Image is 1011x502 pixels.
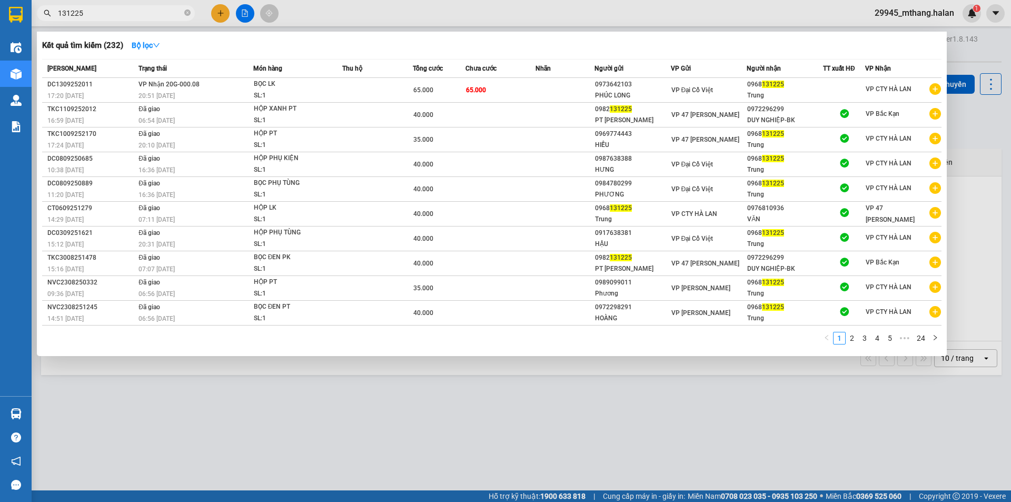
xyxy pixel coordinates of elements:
span: VP CTY HÀ LAN [866,308,911,316]
div: 0972296299 [747,252,822,263]
div: Trung [747,239,822,250]
div: HỘP PT [254,128,333,140]
div: 0968 [747,178,822,189]
div: 0982 [595,252,670,263]
span: 131225 [610,105,632,113]
span: 16:36 [DATE] [138,166,175,174]
div: HỘP XANH PT [254,103,333,115]
span: TT xuất HĐ [823,65,855,72]
span: VP CTY HÀ LAN [671,210,717,218]
div: HƯNG [595,164,670,175]
div: SL: 1 [254,313,333,324]
span: Đã giao [138,254,160,261]
span: 131225 [762,229,784,237]
span: Đã giao [138,229,160,237]
img: warehouse-icon [11,408,22,419]
div: 0972296299 [747,104,822,115]
span: VP [PERSON_NAME] [671,284,730,292]
div: PT [PERSON_NAME] [595,263,670,274]
a: 3 [859,332,870,344]
div: HIẾU [595,140,670,151]
div: 0917638381 [595,228,670,239]
div: TKC3008251478 [47,252,135,263]
span: 16:59 [DATE] [47,117,84,124]
span: 11:20 [DATE] [47,191,84,199]
span: VP [PERSON_NAME] [671,309,730,317]
div: NVC2308250332 [47,277,135,288]
div: CT0609251279 [47,203,135,214]
span: VP Bắc Kạn [866,259,899,266]
div: HOÀNG [595,313,670,324]
span: close-circle [184,9,191,16]
span: VP 47 [PERSON_NAME] [671,136,739,143]
span: notification [11,456,21,466]
div: Trung [747,288,822,299]
div: HỘP LK [254,202,333,214]
span: 40.000 [413,111,433,119]
span: 07:11 [DATE] [138,216,175,223]
span: 09:36 [DATE] [47,290,84,298]
span: 131225 [762,303,784,311]
div: SL: 1 [254,115,333,126]
div: 0987638388 [595,153,670,164]
a: 4 [871,332,883,344]
button: Bộ lọcdown [123,37,168,54]
span: 65.000 [466,86,486,94]
li: 24 [913,332,929,344]
img: warehouse-icon [11,68,22,80]
div: 0972298291 [595,302,670,313]
span: 131225 [762,81,784,88]
span: 131225 [762,279,784,286]
div: 0968 [747,228,822,239]
div: VĂN [747,214,822,225]
div: SL: 1 [254,90,333,102]
span: 06:54 [DATE] [138,117,175,124]
span: VP Đại Cồ Việt [671,161,713,168]
span: 35.000 [413,136,433,143]
span: Thu hộ [342,65,362,72]
img: logo-vxr [9,7,23,23]
button: right [929,332,941,344]
span: Đã giao [138,303,160,311]
div: 0968 [747,129,822,140]
span: plus-circle [929,108,941,120]
span: 10:38 [DATE] [47,166,84,174]
span: 131225 [610,254,632,261]
span: 20:31 [DATE] [138,241,175,248]
div: SL: 1 [254,214,333,225]
div: Trung [747,189,822,200]
span: 40.000 [413,260,433,267]
span: VP Đại Cồ Việt [671,86,713,94]
div: DUY NGHIỆP-BK [747,263,822,274]
div: 0968 [747,79,822,90]
div: 0984780299 [595,178,670,189]
div: SL: 1 [254,140,333,151]
div: TKC1009252170 [47,129,135,140]
div: SL: 1 [254,164,333,176]
span: 17:20 [DATE] [47,92,84,100]
div: Phương [595,288,670,299]
span: Người gửi [594,65,623,72]
div: 0968 [747,277,822,288]
div: BỌC ĐEN PT [254,301,333,313]
div: BỌC ĐEN PK [254,252,333,263]
span: VP CTY HÀ LAN [866,234,911,241]
span: 06:56 [DATE] [138,290,175,298]
span: VP 47 [PERSON_NAME] [866,204,915,223]
input: Tìm tên, số ĐT hoặc mã đơn [58,7,182,19]
div: DC0809250685 [47,153,135,164]
span: message [11,480,21,490]
span: plus-circle [929,281,941,293]
img: solution-icon [11,121,22,132]
h3: Kết quả tìm kiếm ( 232 ) [42,40,123,51]
span: 15:16 [DATE] [47,265,84,273]
span: 14:51 [DATE] [47,315,84,322]
img: warehouse-icon [11,95,22,106]
div: HỘP PHỤ KIỆN [254,153,333,164]
div: 0989099011 [595,277,670,288]
span: VP Đại Cồ Việt [671,235,713,242]
img: warehouse-icon [11,42,22,53]
span: 40.000 [413,161,433,168]
div: Trung [747,313,822,324]
span: Đã giao [138,105,160,113]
